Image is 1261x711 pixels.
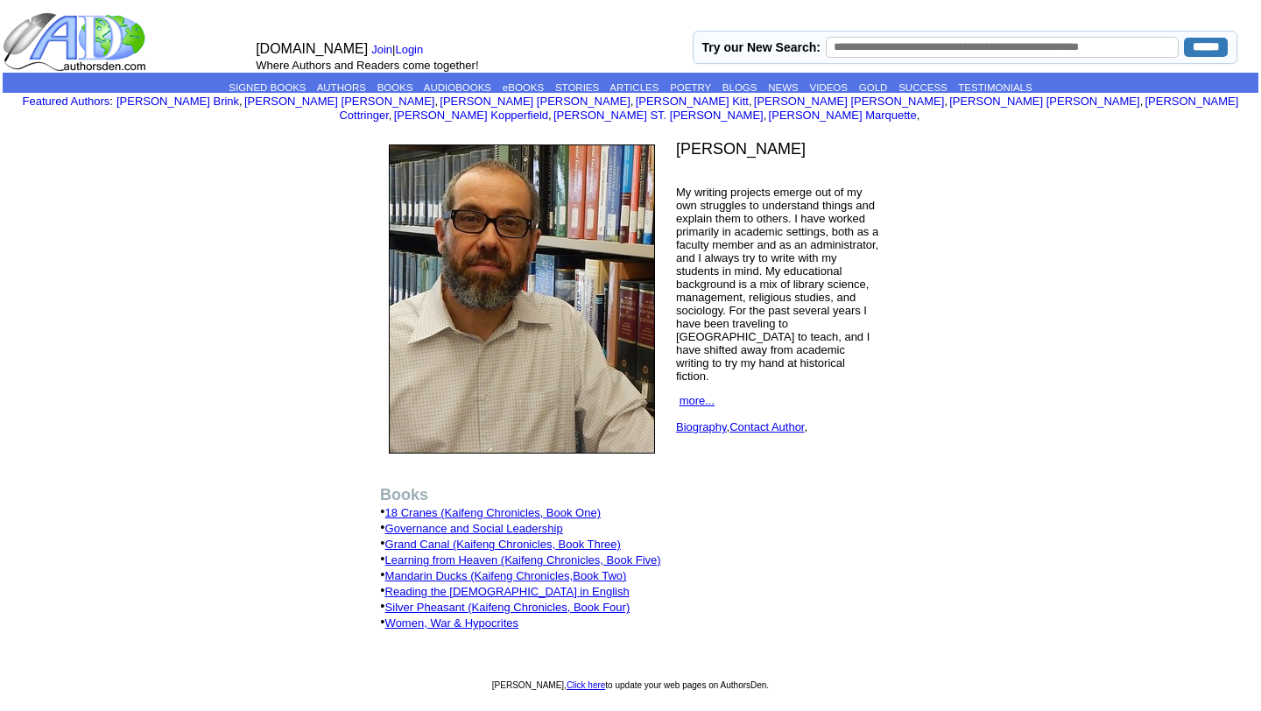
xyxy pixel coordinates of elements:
font: i [919,111,921,121]
font: [DOMAIN_NAME] [256,41,368,56]
td: • • • • • • • • [374,464,887,668]
a: Login [395,43,423,56]
font: i [948,97,949,107]
font: | [371,43,429,56]
img: 108055.jpg [389,144,655,454]
a: Silver Pheasant (Kaifeng Chronicles, Book Four) [385,601,630,614]
a: [PERSON_NAME] [PERSON_NAME] [754,95,944,108]
a: Learning from Heaven (Kaifeng Chronicles, Book Five) [385,553,661,567]
a: GOLD [859,82,888,93]
a: [PERSON_NAME] Marquette [769,109,917,122]
a: [PERSON_NAME] Brink [116,95,239,108]
a: VIDEOS [810,82,848,93]
a: TESTIMONIALS [958,82,1032,93]
font: : [23,95,113,108]
font: i [1143,97,1145,107]
a: 18 Cranes (Kaifeng Chronicles, Book One) [385,506,601,519]
a: Mandarin Ducks (Kaifeng Chronicles,Book Two) [385,569,627,582]
a: [PERSON_NAME] [PERSON_NAME] [244,95,434,108]
a: POETRY [670,82,711,93]
font: i [438,97,440,107]
font: i [752,97,754,107]
font: Where Authors and Readers come together! [256,59,478,72]
a: Women, War & Hypocrites [385,616,518,630]
a: BLOGS [722,82,757,93]
font: i [633,97,635,107]
a: [PERSON_NAME] ST. [PERSON_NAME] [553,109,764,122]
a: NEWS [768,82,799,93]
font: [PERSON_NAME] [676,140,806,158]
a: Contact Author [729,420,804,433]
a: ARTICLES [609,82,659,93]
a: more... [680,394,715,407]
a: Reading the [DEMOGRAPHIC_DATA] in English [385,585,630,598]
font: , , , , , , , , , , [116,95,1238,122]
a: AUDIOBOOKS [424,82,491,93]
b: Books [380,486,428,503]
a: SUCCESS [898,82,948,93]
a: Biography [676,420,727,433]
a: STORIES [555,82,599,93]
font: i [766,111,768,121]
a: [PERSON_NAME] [PERSON_NAME] [440,95,630,108]
img: logo_ad.gif [3,11,150,73]
a: Join [371,43,392,56]
a: Featured Authors [23,95,110,108]
a: Click here [567,680,605,690]
font: [PERSON_NAME], to update your web pages on AuthorsDen. [492,680,769,690]
p: My writing projects emerge out of my own struggles to understand things and explain them to other... [676,186,881,383]
font: , , [676,186,881,433]
a: [PERSON_NAME] Kitt [636,95,749,108]
font: i [243,97,244,107]
font: i [391,111,393,121]
a: Governance and Social Leadership [385,522,563,535]
a: eBOOKS [503,82,544,93]
a: [PERSON_NAME] Cottringer [339,95,1238,122]
a: [PERSON_NAME] Kopperfield [394,109,548,122]
a: SIGNED BOOKS [229,82,306,93]
label: Try our New Search: [702,40,821,54]
a: Grand Canal (Kaifeng Chronicles, Book Three) [385,538,621,551]
a: AUTHORS [317,82,366,93]
font: i [552,111,553,121]
a: BOOKS [377,82,413,93]
a: [PERSON_NAME] [PERSON_NAME] [949,95,1139,108]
